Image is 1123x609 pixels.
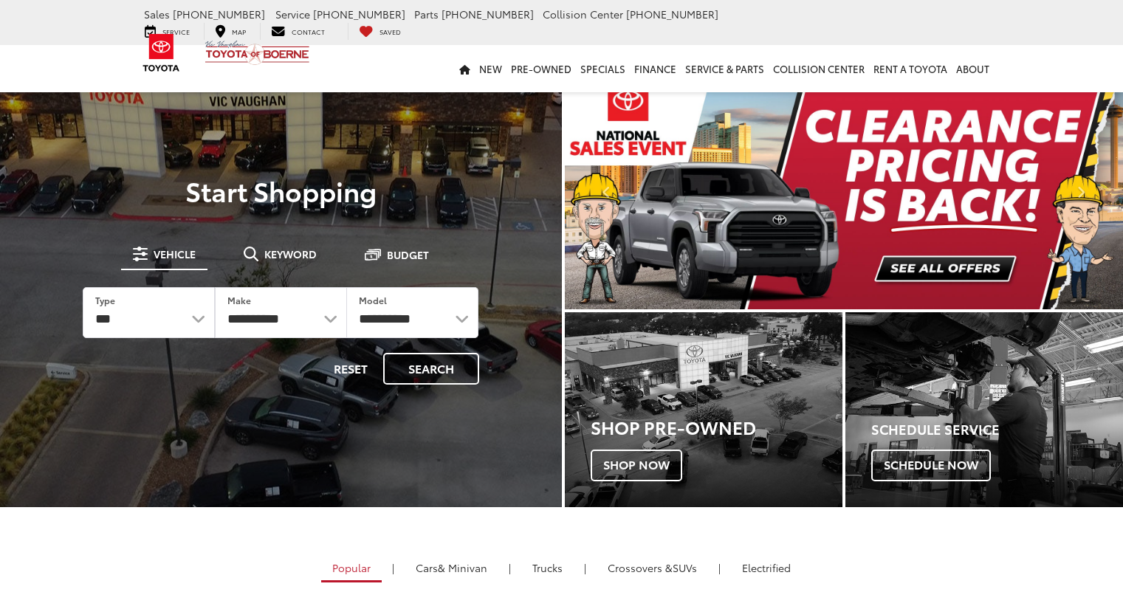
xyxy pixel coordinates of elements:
[205,40,310,66] img: Vic Vaughan Toyota of Boerne
[387,250,429,260] span: Budget
[162,27,190,36] span: Service
[580,560,590,575] li: |
[438,560,487,575] span: & Minivan
[134,23,201,39] a: Service
[348,23,412,39] a: My Saved Vehicles
[871,422,1123,437] h4: Schedule Service
[144,7,170,21] span: Sales
[597,555,708,580] a: SUVs
[591,417,842,436] h3: Shop Pre-Owned
[260,23,336,39] a: Contact
[321,353,380,385] button: Reset
[769,45,869,92] a: Collision Center
[359,294,387,306] label: Model
[442,7,534,21] span: [PHONE_NUMBER]
[630,45,681,92] a: Finance
[414,7,439,21] span: Parts
[154,249,196,259] span: Vehicle
[62,176,500,205] p: Start Shopping
[565,312,842,506] div: Toyota
[227,294,251,306] label: Make
[383,353,479,385] button: Search
[321,555,382,582] a: Popular
[313,7,405,21] span: [PHONE_NUMBER]
[380,27,401,36] span: Saved
[543,7,623,21] span: Collision Center
[845,312,1123,506] div: Toyota
[388,560,398,575] li: |
[591,450,682,481] span: Shop Now
[565,103,648,280] button: Click to view previous picture.
[264,249,317,259] span: Keyword
[173,7,265,21] span: [PHONE_NUMBER]
[576,45,630,92] a: Specials
[1040,103,1123,280] button: Click to view next picture.
[565,312,842,506] a: Shop Pre-Owned Shop Now
[952,45,994,92] a: About
[204,23,257,39] a: Map
[681,45,769,92] a: Service & Parts: Opens in a new tab
[505,560,515,575] li: |
[845,312,1123,506] a: Schedule Service Schedule Now
[292,27,325,36] span: Contact
[731,555,802,580] a: Electrified
[232,27,246,36] span: Map
[134,29,189,77] img: Toyota
[871,450,991,481] span: Schedule Now
[275,7,310,21] span: Service
[455,45,475,92] a: Home
[626,7,718,21] span: [PHONE_NUMBER]
[521,555,574,580] a: Trucks
[506,45,576,92] a: Pre-Owned
[95,294,115,306] label: Type
[405,555,498,580] a: Cars
[715,560,724,575] li: |
[869,45,952,92] a: Rent a Toyota
[475,45,506,92] a: New
[608,560,673,575] span: Crossovers &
